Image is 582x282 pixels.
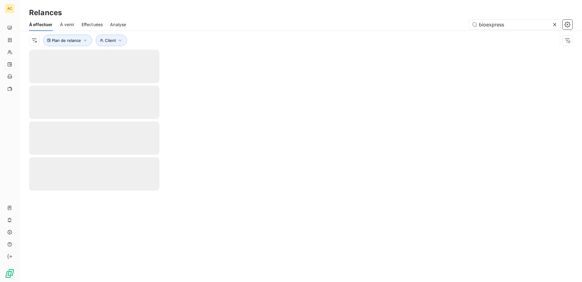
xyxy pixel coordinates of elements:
[96,35,127,46] button: Client
[110,22,126,28] span: Analyse
[5,4,15,13] div: AC
[5,269,15,278] img: Logo LeanPay
[29,7,62,18] h3: Relances
[43,35,92,46] button: Plan de relance
[105,38,116,43] span: Client
[60,22,74,28] span: À venir
[469,20,560,29] input: Rechercher
[52,38,81,43] span: Plan de relance
[29,22,53,28] span: À effectuer
[82,22,103,28] span: Effectuées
